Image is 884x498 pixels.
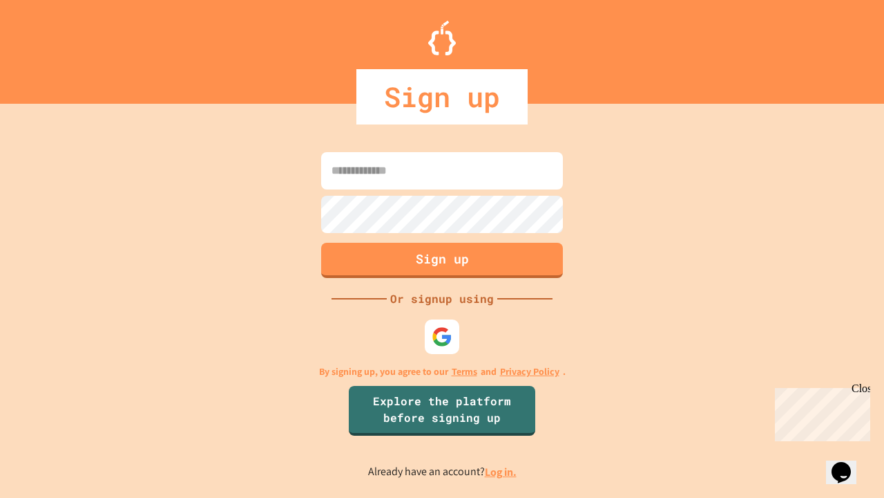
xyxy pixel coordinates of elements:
[356,69,528,124] div: Sign up
[769,382,870,441] iframe: chat widget
[826,443,870,484] iframe: chat widget
[428,21,456,55] img: Logo.svg
[452,365,477,379] a: Terms
[368,463,517,481] p: Already have an account?
[319,365,566,379] p: By signing up, you agree to our and .
[485,465,517,479] a: Log in.
[387,290,497,307] div: Or signup using
[321,243,563,278] button: Sign up
[500,365,559,379] a: Privacy Policy
[349,386,535,436] a: Explore the platform before signing up
[432,326,452,347] img: google-icon.svg
[6,6,95,88] div: Chat with us now!Close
